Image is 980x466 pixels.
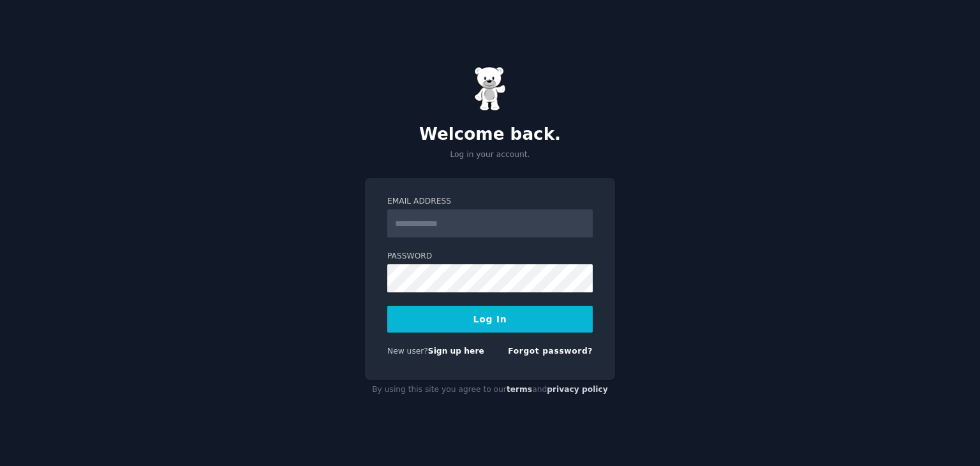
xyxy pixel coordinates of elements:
[365,149,615,161] p: Log in your account.
[387,306,593,333] button: Log In
[387,251,593,262] label: Password
[507,385,532,394] a: terms
[387,196,593,207] label: Email Address
[428,347,484,356] a: Sign up here
[474,66,506,111] img: Gummy Bear
[365,380,615,400] div: By using this site you agree to our and
[547,385,608,394] a: privacy policy
[365,124,615,145] h2: Welcome back.
[508,347,593,356] a: Forgot password?
[387,347,428,356] span: New user?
